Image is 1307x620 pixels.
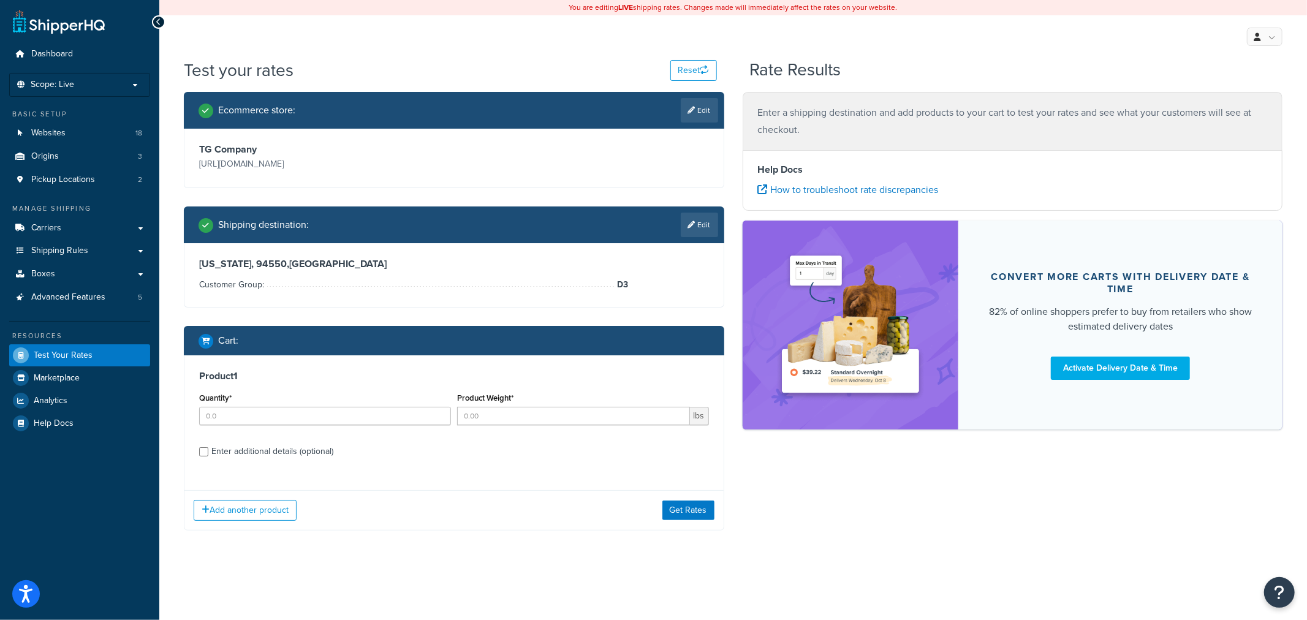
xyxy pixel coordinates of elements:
button: Open Resource Center [1264,577,1295,608]
span: Pickup Locations [31,175,95,185]
h1: Test your rates [184,58,294,82]
a: Analytics [9,390,150,412]
li: Advanced Features [9,286,150,309]
p: Enter a shipping destination and add products to your cart to test your rates and see what your c... [758,104,1268,138]
label: Product Weight* [457,393,513,403]
button: Add another product [194,500,297,521]
div: Enter additional details (optional) [211,443,333,460]
span: Carriers [31,223,61,233]
b: LIVE [619,2,634,13]
span: 3 [138,151,142,162]
a: Websites18 [9,122,150,145]
span: Shipping Rules [31,246,88,256]
a: Marketplace [9,367,150,389]
h4: Help Docs [758,162,1268,177]
a: How to troubleshoot rate discrepancies [758,183,939,197]
a: Help Docs [9,412,150,434]
span: Dashboard [31,49,73,59]
a: Boxes [9,263,150,285]
a: Activate Delivery Date & Time [1051,357,1190,380]
span: 2 [138,175,142,185]
a: Edit [681,213,718,237]
p: [URL][DOMAIN_NAME] [199,156,451,173]
li: Websites [9,122,150,145]
span: Boxes [31,269,55,279]
h3: [US_STATE], 94550 , [GEOGRAPHIC_DATA] [199,258,709,270]
span: Help Docs [34,418,74,429]
span: Test Your Rates [34,350,93,361]
div: Convert more carts with delivery date & time [988,271,1253,295]
a: Edit [681,98,718,123]
div: Resources [9,331,150,341]
button: Get Rates [662,501,714,520]
li: Origins [9,145,150,168]
h2: Rate Results [749,61,841,80]
a: Test Your Rates [9,344,150,366]
li: Pickup Locations [9,168,150,191]
label: Quantity* [199,393,232,403]
h2: Cart : [218,335,238,346]
div: Basic Setup [9,109,150,119]
input: 0.0 [199,407,451,425]
h2: Ecommerce store : [218,105,295,116]
div: Manage Shipping [9,203,150,214]
span: D3 [614,278,628,292]
h2: Shipping destination : [218,219,309,230]
a: Shipping Rules [9,240,150,262]
span: Customer Group: [199,278,267,291]
input: Enter additional details (optional) [199,447,208,456]
span: Advanced Features [31,292,105,303]
a: Origins3 [9,145,150,168]
a: Advanced Features5 [9,286,150,309]
span: lbs [690,407,709,425]
div: 82% of online shoppers prefer to buy from retailers who show estimated delivery dates [988,304,1253,334]
span: Scope: Live [31,80,74,90]
a: Dashboard [9,43,150,66]
input: 0.00 [457,407,690,425]
span: Marketplace [34,373,80,384]
img: feature-image-ddt-36eae7f7280da8017bfb280eaccd9c446f90b1fe08728e4019434db127062ab4.png [774,239,927,411]
a: Pickup Locations2 [9,168,150,191]
span: Websites [31,128,66,138]
span: Analytics [34,396,67,406]
span: 18 [135,128,142,138]
span: Origins [31,151,59,162]
button: Reset [670,60,717,81]
a: Carriers [9,217,150,240]
h3: TG Company [199,143,451,156]
span: 5 [138,292,142,303]
h3: Product 1 [199,370,709,382]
